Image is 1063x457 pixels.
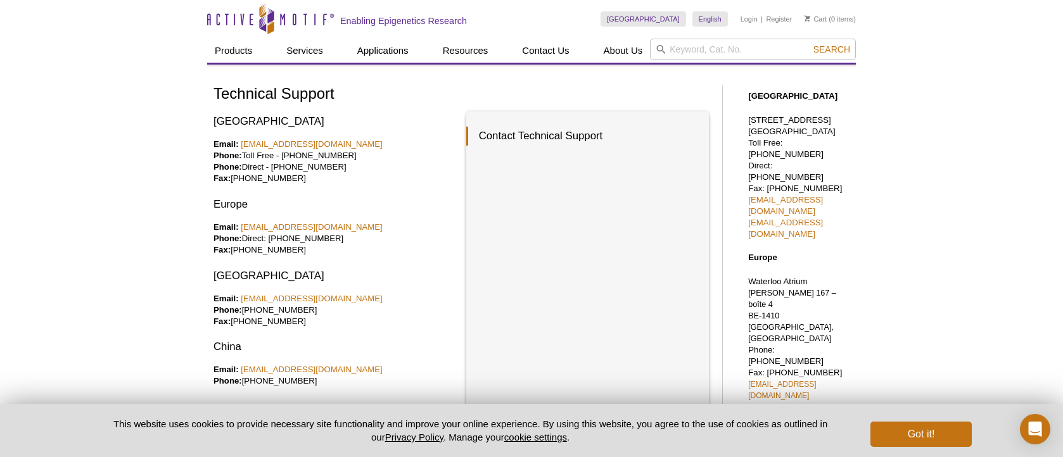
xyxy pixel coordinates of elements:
p: [STREET_ADDRESS] [GEOGRAPHIC_DATA] Toll Free: [PHONE_NUMBER] Direct: [PHONE_NUMBER] Fax: [PHONE_N... [748,115,850,240]
a: Contact Us [514,39,576,63]
button: Search [810,44,854,55]
a: [EMAIL_ADDRESS][DOMAIN_NAME] [241,365,383,374]
strong: Email: [213,222,239,232]
p: Toll Free - [PHONE_NUMBER] Direct - [PHONE_NUMBER] [PHONE_NUMBER] [213,139,457,184]
strong: Phone: [213,376,242,385]
button: cookie settings [504,432,567,442]
strong: Fax: [213,316,231,326]
strong: Fax: [213,245,231,254]
a: [EMAIL_ADDRESS][DOMAIN_NAME] [241,294,383,303]
p: Waterloo Atrium Phone: [PHONE_NUMBER] Fax: [PHONE_NUMBER] [748,276,850,435]
a: Resources [435,39,496,63]
p: [PHONE_NUMBER] [PHONE_NUMBER] [213,293,457,327]
img: Your Cart [805,15,810,22]
a: [EMAIL_ADDRESS][DOMAIN_NAME] [241,139,383,149]
h3: [GEOGRAPHIC_DATA] [213,114,457,129]
a: About Us [596,39,651,63]
a: Products [207,39,260,63]
strong: Email: [213,139,239,149]
a: [EMAIL_ADDRESS][DOMAIN_NAME] [748,195,823,216]
span: [PERSON_NAME] 167 – boîte 4 BE-1410 [GEOGRAPHIC_DATA], [GEOGRAPHIC_DATA] [748,289,836,343]
a: Privacy Policy [385,432,443,442]
h3: Europe [213,197,457,212]
a: [GEOGRAPHIC_DATA] [601,11,686,27]
strong: Email: [213,365,239,374]
a: English [692,11,728,27]
strong: Fax: [213,173,231,183]
h2: Enabling Epigenetics Research [340,15,467,27]
strong: [GEOGRAPHIC_DATA] [748,91,837,101]
strong: Phone: [213,305,242,315]
li: (0 items) [805,11,856,27]
a: Applications [350,39,416,63]
a: [EMAIL_ADDRESS][DOMAIN_NAME] [241,222,383,232]
h3: [GEOGRAPHIC_DATA] [213,268,457,284]
button: Got it! [870,422,972,447]
a: Login [741,15,758,23]
a: [EMAIL_ADDRESS][DOMAIN_NAME] [748,403,816,423]
p: [PHONE_NUMBER] [213,364,457,387]
a: [EMAIL_ADDRESS][DOMAIN_NAME] [748,218,823,239]
span: Search [813,44,850,54]
h3: China [213,339,457,354]
h3: Contact Technical Support [466,127,697,146]
div: Open Intercom Messenger [1020,414,1050,444]
strong: Phone: [213,151,242,160]
strong: Europe [748,253,777,262]
a: [EMAIL_ADDRESS][DOMAIN_NAME] [748,380,816,400]
strong: Phone: [213,162,242,172]
p: Direct: [PHONE_NUMBER] [PHONE_NUMBER] [213,222,457,256]
strong: Email: [213,294,239,303]
li: | [761,11,763,27]
h1: Technical Support [213,85,710,104]
strong: Phone: [213,234,242,243]
input: Keyword, Cat. No. [650,39,856,60]
a: Services [279,39,331,63]
a: Cart [805,15,827,23]
a: Register [766,15,792,23]
p: This website uses cookies to provide necessary site functionality and improve your online experie... [91,417,850,444]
